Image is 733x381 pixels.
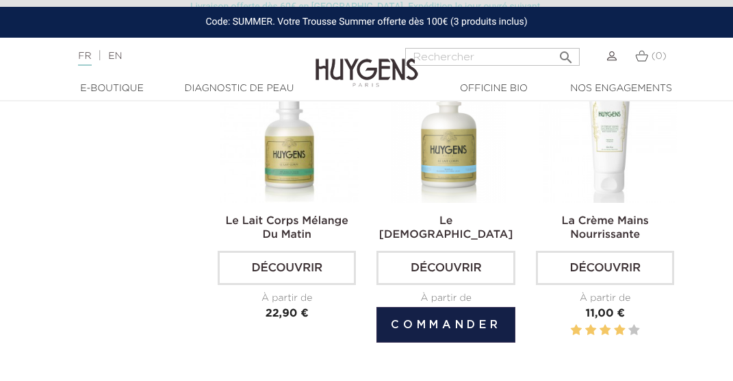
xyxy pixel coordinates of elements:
img: La Crème Mains Nourrissante [539,64,677,203]
div: À partir de [376,291,515,306]
div: | [71,48,295,64]
label: 2 [585,322,596,339]
span: 11,00 € [585,308,624,319]
a: Découvrir [218,251,356,285]
div: À partir de [218,291,356,306]
label: 3 [600,322,610,339]
div: À partir de [536,291,674,306]
a: Le [DEMOGRAPHIC_DATA] [379,216,513,241]
a: La Crème Mains Nourrissante [562,216,649,241]
i:  [558,45,574,62]
a: Découvrir [536,251,674,285]
a: Le Lait Corps Mélange Du Matin [225,216,348,241]
img: LE LAIT CORPS 250ml MÉLANGE DU MATIN [220,64,359,203]
span: (0) [652,51,667,61]
a: Officine Bio [430,82,558,96]
span: 22,90 € [266,308,309,319]
a: EN [108,51,122,61]
label: 4 [614,322,625,339]
img: Huygens [316,36,418,89]
a: FR [78,51,91,66]
a: Nos engagements [558,82,685,96]
a: Diagnostic de peau [176,82,303,96]
a: Découvrir [376,251,515,285]
input: Rechercher [405,48,580,66]
label: 1 [571,322,582,339]
label: 5 [628,322,639,339]
a: E-Boutique [49,82,176,96]
button: Commander [376,307,515,343]
button:  [554,44,578,62]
